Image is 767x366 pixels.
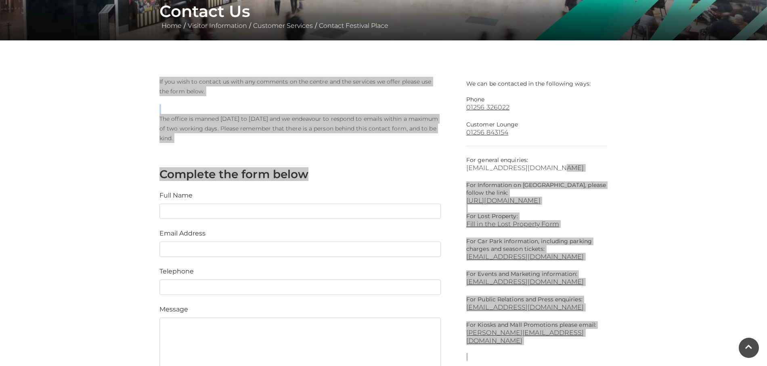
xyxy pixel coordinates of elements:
[159,22,184,29] a: Home
[466,121,608,128] p: Customer Lounge
[159,2,608,21] h1: Contact Us
[466,220,608,228] a: Fill in the Lost Property Form
[466,321,608,345] p: For Kiosks and Mall Promotions please email:
[466,103,608,111] a: 01256 326022
[466,156,608,172] p: For general enquiries:
[159,267,194,276] label: Telephone
[317,22,390,29] a: Contact Festival Place
[466,181,608,197] p: For Information on [GEOGRAPHIC_DATA], please follow the link:
[153,2,614,31] div: / / /
[466,212,608,220] p: For Lost Property:
[186,22,249,29] a: Visitor Information
[159,114,441,143] p: The office is manned [DATE] to [DATE] and we endeavour to respond to emails within a maximum of t...
[159,229,205,238] label: Email Address
[251,22,315,29] a: Customer Services
[466,303,584,311] a: [EMAIL_ADDRESS][DOMAIN_NAME]
[466,77,608,88] p: We can be contacted in the following ways:
[466,197,541,204] a: [URL][DOMAIN_NAME]
[159,191,193,200] label: Full Name
[466,96,608,103] p: Phone
[466,278,584,286] a: [EMAIL_ADDRESS][DOMAIN_NAME]
[466,296,608,311] p: For Public Relations and Press enquiries:
[466,270,608,286] p: For Events and Marketing information:
[159,305,188,314] label: Message
[466,164,608,172] a: [EMAIL_ADDRESS][DOMAIN_NAME]
[466,329,584,345] a: [PERSON_NAME][EMAIL_ADDRESS][DOMAIN_NAME]
[466,253,608,261] a: [EMAIL_ADDRESS][DOMAIN_NAME]
[466,238,608,253] p: For Car Park information, including parking charges and season tickets:
[159,77,441,96] p: If you wish to contact us with any comments on the centre and the services we offer please use th...
[466,128,608,136] a: 01256 843154
[159,167,441,181] h3: Complete the form below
